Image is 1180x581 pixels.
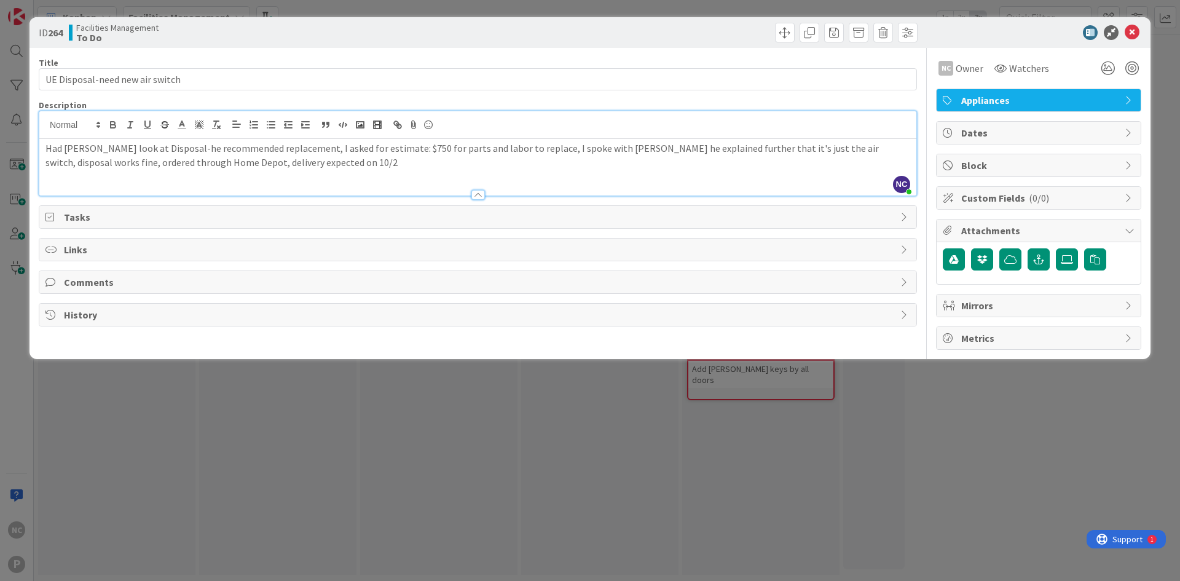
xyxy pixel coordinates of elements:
[893,176,910,193] span: NC
[1029,192,1049,204] span: ( 0/0 )
[64,307,894,322] span: History
[45,141,910,169] p: Had [PERSON_NAME] look at Disposal-he recommended replacement, I asked for estimate: $750 for par...
[956,61,983,76] span: Owner
[961,223,1119,238] span: Attachments
[64,275,894,290] span: Comments
[961,125,1119,140] span: Dates
[64,242,894,257] span: Links
[76,33,159,42] b: To Do
[961,93,1119,108] span: Appliances
[64,5,67,15] div: 1
[961,158,1119,173] span: Block
[64,210,894,224] span: Tasks
[39,57,58,68] label: Title
[961,191,1119,205] span: Custom Fields
[39,100,87,111] span: Description
[39,68,917,90] input: type card name here...
[39,25,63,40] span: ID
[961,298,1119,313] span: Mirrors
[938,61,953,76] div: NC
[961,331,1119,346] span: Metrics
[48,26,63,39] b: 264
[26,2,56,17] span: Support
[1009,61,1049,76] span: Watchers
[76,23,159,33] span: Facilities Management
